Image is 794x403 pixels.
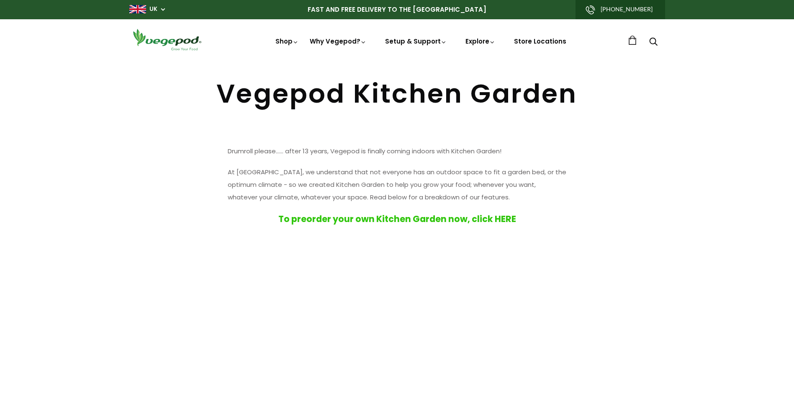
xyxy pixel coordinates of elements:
[278,213,516,225] a: To preorder your own Kitchen Garden now, click HERE
[275,37,299,46] a: Shop
[649,38,658,47] a: Search
[465,37,496,46] a: Explore
[149,5,157,13] a: UK
[514,37,566,46] a: Store Locations
[385,37,447,46] a: Setup & Support
[228,145,567,158] p: Drumroll please…… after 13 years, Vegepod is finally coming indoors with Kitchen Garden!
[129,81,665,107] h1: Vegepod Kitchen Garden
[129,28,205,52] img: Vegepod
[129,5,146,13] img: gb_large.png
[310,37,367,46] a: Why Vegepod?
[228,166,567,204] p: At [GEOGRAPHIC_DATA], we understand that not everyone has an outdoor space to fit a garden bed, o...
